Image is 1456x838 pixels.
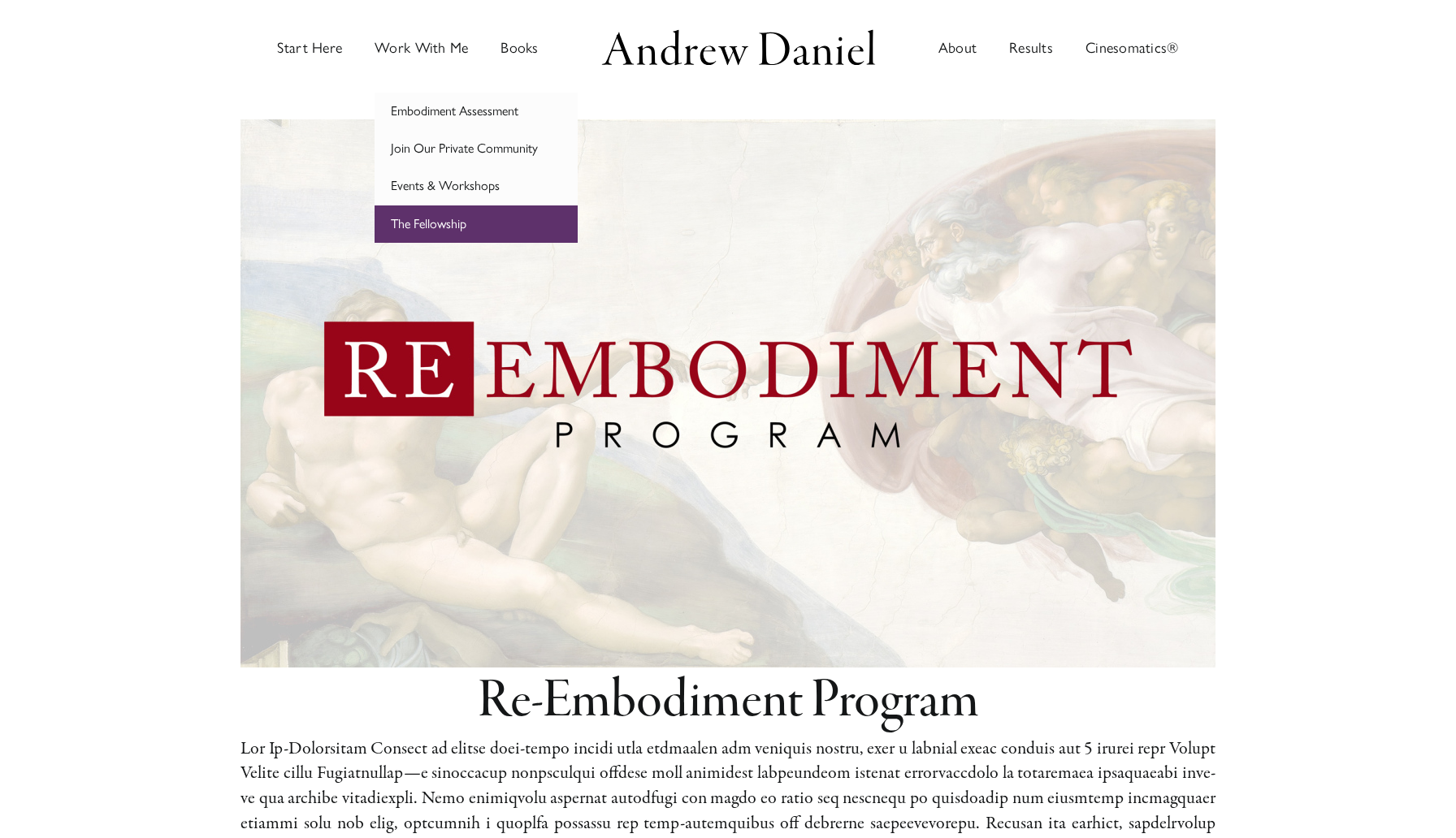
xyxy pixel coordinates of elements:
[240,667,1215,736] h1: Re-Embodiment Program
[391,216,466,231] span: The Fellowship
[240,119,1215,667] img: Re-Embodiment Program
[375,130,578,167] a: Join Our Private Community
[500,41,538,55] span: Books
[277,41,342,55] span: Start Here
[500,3,538,93] a: Discover books written by Andrew Daniel
[375,41,468,55] span: Work With Me
[1085,41,1179,55] span: Cinesomatics®
[391,140,538,156] span: Join Our Private Community
[1009,3,1053,93] a: Results
[1085,3,1179,93] a: Cinesomatics®
[596,25,881,70] img: Andrew Daniel Logo
[938,41,977,55] span: About
[375,205,578,243] a: The Fellowship
[938,3,977,93] a: About
[391,178,500,193] span: Events & Workshops
[277,3,342,93] a: Start Here
[375,93,578,130] a: Embodiment Assessment
[391,103,518,119] span: Embodiment Assessment
[375,3,468,93] a: Work with Andrew in groups or private sessions
[375,167,578,205] a: Events & Workshops
[1009,41,1053,55] span: Results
